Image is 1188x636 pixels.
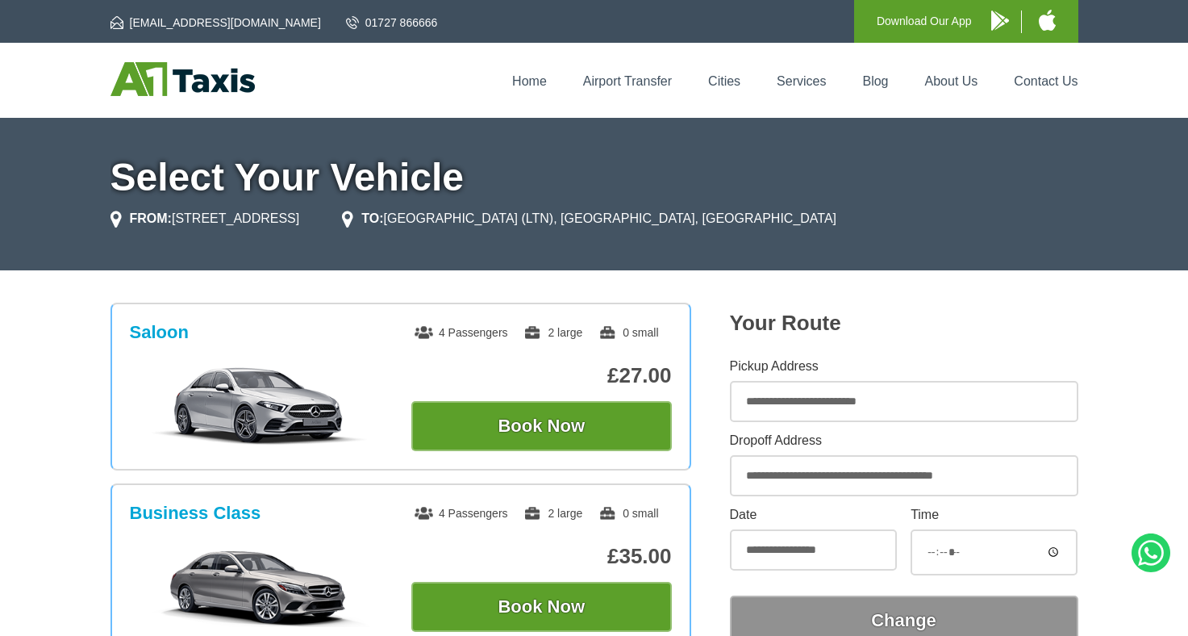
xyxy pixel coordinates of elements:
[512,74,547,88] a: Home
[130,322,189,343] h3: Saloon
[877,11,972,31] p: Download Our App
[130,503,261,524] h3: Business Class
[523,507,582,520] span: 2 large
[138,546,381,627] img: Business Class
[361,211,383,225] strong: TO:
[708,74,740,88] a: Cities
[1039,10,1056,31] img: A1 Taxis iPhone App
[110,158,1078,197] h1: Select Your Vehicle
[598,326,658,339] span: 0 small
[110,15,321,31] a: [EMAIL_ADDRESS][DOMAIN_NAME]
[862,74,888,88] a: Blog
[730,360,1078,373] label: Pickup Address
[911,508,1078,521] label: Time
[415,507,508,520] span: 4 Passengers
[730,508,897,521] label: Date
[523,326,582,339] span: 2 large
[110,62,255,96] img: A1 Taxis St Albans LTD
[110,209,300,228] li: [STREET_ADDRESS]
[346,15,438,31] a: 01727 866666
[415,326,508,339] span: 4 Passengers
[777,74,826,88] a: Services
[925,74,978,88] a: About Us
[342,209,836,228] li: [GEOGRAPHIC_DATA] (LTN), [GEOGRAPHIC_DATA], [GEOGRAPHIC_DATA]
[411,363,672,388] p: £27.00
[411,401,672,451] button: Book Now
[730,311,1078,336] h2: Your Route
[411,582,672,632] button: Book Now
[138,366,381,446] img: Saloon
[583,74,672,88] a: Airport Transfer
[130,211,172,225] strong: FROM:
[730,434,1078,447] label: Dropoff Address
[598,507,658,520] span: 0 small
[411,544,672,569] p: £35.00
[991,10,1009,31] img: A1 Taxis Android App
[1014,74,1078,88] a: Contact Us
